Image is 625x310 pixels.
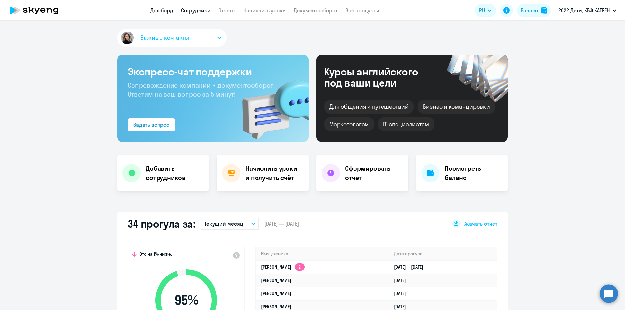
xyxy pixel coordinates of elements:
[324,66,436,88] div: Курсы английского под ваши цели
[117,29,227,47] button: Важные контакты
[261,277,291,283] a: [PERSON_NAME]
[294,7,338,14] a: Документооборот
[295,263,305,271] app-skyeng-badge: 2
[394,290,411,296] a: [DATE]
[264,220,299,227] span: [DATE] — [DATE]
[541,7,547,14] img: balance
[345,164,403,182] h4: Сформировать отчет
[463,220,497,227] span: Скачать отчет
[389,247,497,261] th: Дата прогула
[128,81,275,98] span: Сопровождение компании + документооборот. Ответим на ваш вопрос за 5 минут!
[261,290,291,296] a: [PERSON_NAME]
[555,3,619,18] button: 2022 Дети, КБФ КАТРЕН
[445,164,503,182] h4: Посмотреть баланс
[394,277,411,283] a: [DATE]
[243,7,286,14] a: Начислить уроки
[378,117,434,131] div: IT-специалистам
[394,264,428,270] a: [DATE][DATE]
[120,30,135,46] img: avatar
[479,7,485,14] span: RU
[128,217,195,230] h2: 34 прогула за:
[233,69,309,142] img: bg-img
[558,7,610,14] p: 2022 Дети, КБФ КАТРЕН
[149,292,224,308] span: 95 %
[133,121,169,128] div: Задать вопрос
[204,220,243,228] p: Текущий месяц
[345,7,379,14] a: Все продукты
[218,7,236,14] a: Отчеты
[517,4,551,17] button: Балансbalance
[140,34,189,42] span: Важные контакты
[146,164,204,182] h4: Добавить сотрудников
[181,7,211,14] a: Сотрудники
[261,264,305,270] a: [PERSON_NAME]2
[394,304,411,310] a: [DATE]
[475,4,496,17] button: RU
[521,7,538,14] div: Баланс
[256,247,389,261] th: Имя ученика
[201,218,259,230] button: Текущий месяц
[128,65,298,78] h3: Экспресс-чат поддержки
[245,164,302,182] h4: Начислить уроки и получить счёт
[324,117,374,131] div: Маркетологам
[324,100,414,114] div: Для общения и путешествий
[418,100,495,114] div: Бизнес и командировки
[150,7,173,14] a: Дашборд
[128,118,175,131] button: Задать вопрос
[261,304,291,310] a: [PERSON_NAME]
[139,251,172,259] span: Это на 1% ниже,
